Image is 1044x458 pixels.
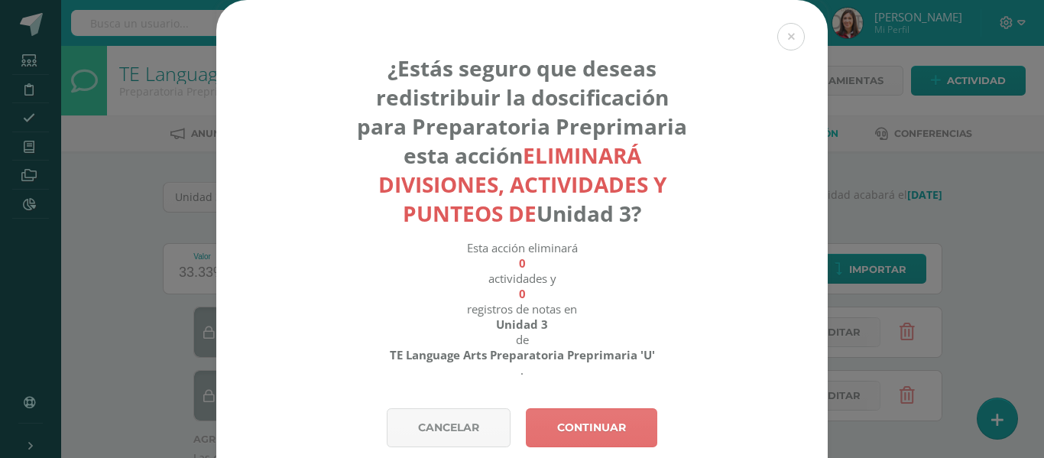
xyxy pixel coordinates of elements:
strong: 0 [519,286,526,301]
a: Continuar [526,408,657,447]
strong: eliminará divisiones, actividades y punteos de [378,141,666,228]
a: Cancelar [387,408,511,447]
strong: Unidad 3 [496,317,548,332]
strong: TE Language Arts Preparatoria Preprimaria 'U' [390,347,655,362]
h4: ¿Estás seguro que deseas redistribuir la doscificación para Preparatoria Preprimaria esta acción ... [353,54,692,228]
div: Esta acción eliminará actividades y registros de notas en de . [353,240,692,378]
button: Close (Esc) [777,23,805,50]
strong: 0 [519,255,526,271]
